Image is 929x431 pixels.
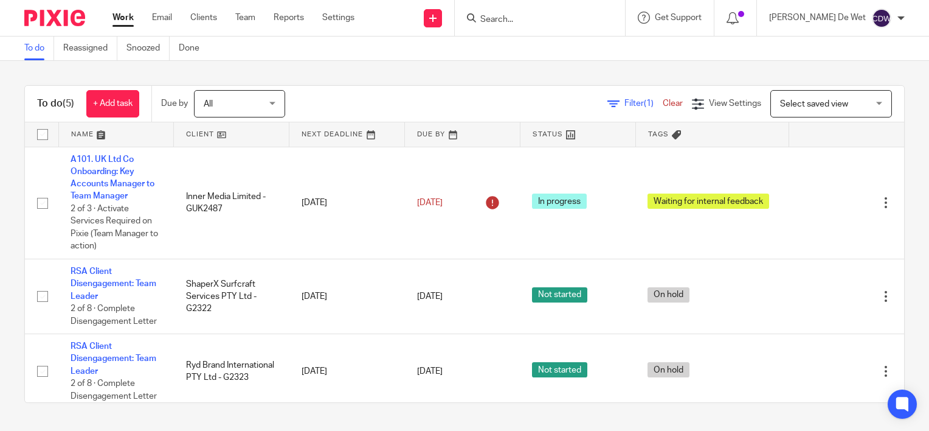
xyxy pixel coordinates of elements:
span: Waiting for internal feedback [648,194,769,209]
span: [DATE] [417,292,443,301]
span: (1) [644,99,654,108]
a: A101. UK Ltd Co Onboarding: Key Accounts Manager to Team Manager [71,155,154,201]
p: Due by [161,97,188,110]
span: 2 of 8 · Complete Disengagement Letter [71,304,157,326]
span: 2 of 8 · Complete Disengagement Letter [71,379,157,401]
input: Search [479,15,589,26]
img: svg%3E [872,9,891,28]
span: (5) [63,99,74,108]
td: [DATE] [289,259,405,334]
td: ShaperX Surfcraft Services PTY Ltd - G2322 [174,259,289,334]
p: [PERSON_NAME] De Wet [769,12,866,24]
a: Clients [190,12,217,24]
span: All [204,100,213,108]
span: On hold [648,362,689,377]
span: [DATE] [417,198,443,207]
td: [DATE] [289,334,405,409]
span: Get Support [655,13,702,22]
a: Settings [322,12,354,24]
span: [DATE] [417,367,443,376]
a: Reassigned [63,37,117,60]
a: Team [235,12,255,24]
span: Filter [624,99,663,108]
td: Inner Media Limited - GUK2487 [174,147,289,259]
img: Pixie [24,10,85,26]
span: Not started [532,362,587,377]
a: Reports [274,12,304,24]
td: [DATE] [289,147,405,259]
span: Tags [648,131,669,138]
a: RSA Client Disengagement: Team Leader [71,342,156,376]
a: Clear [663,99,683,108]
span: In progress [532,194,587,209]
span: Select saved view [780,100,848,108]
span: Not started [532,287,587,303]
a: Done [179,37,209,60]
span: On hold [648,287,689,303]
a: + Add task [86,90,139,117]
a: Work [112,12,134,24]
a: Email [152,12,172,24]
h1: To do [37,97,74,110]
span: View Settings [709,99,761,108]
td: Ryd Brand International PTY Ltd - G2323 [174,334,289,409]
a: To do [24,37,54,60]
a: Snoozed [126,37,170,60]
span: 2 of 3 · Activate Services Required on Pixie (Team Manager to action) [71,205,158,251]
a: RSA Client Disengagement: Team Leader [71,267,156,301]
